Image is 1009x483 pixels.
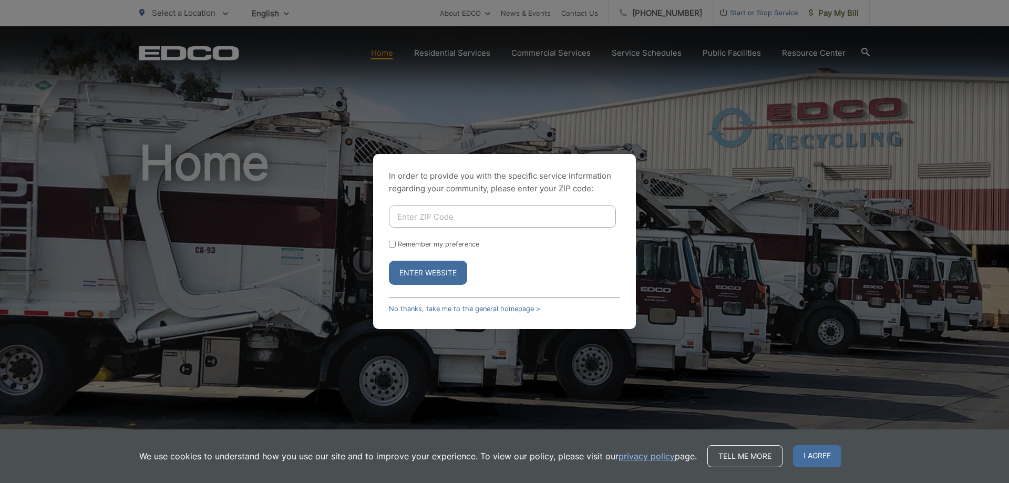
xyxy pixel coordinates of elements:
[793,445,841,467] span: I agree
[398,240,479,248] label: Remember my preference
[139,450,697,463] p: We use cookies to understand how you use our site and to improve your experience. To view our pol...
[619,450,675,463] a: privacy policy
[389,261,467,285] button: Enter Website
[389,205,616,228] input: Enter ZIP Code
[389,305,540,313] a: No thanks, take me to the general homepage >
[389,170,620,195] p: In order to provide you with the specific service information regarding your community, please en...
[707,445,783,467] a: Tell me more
